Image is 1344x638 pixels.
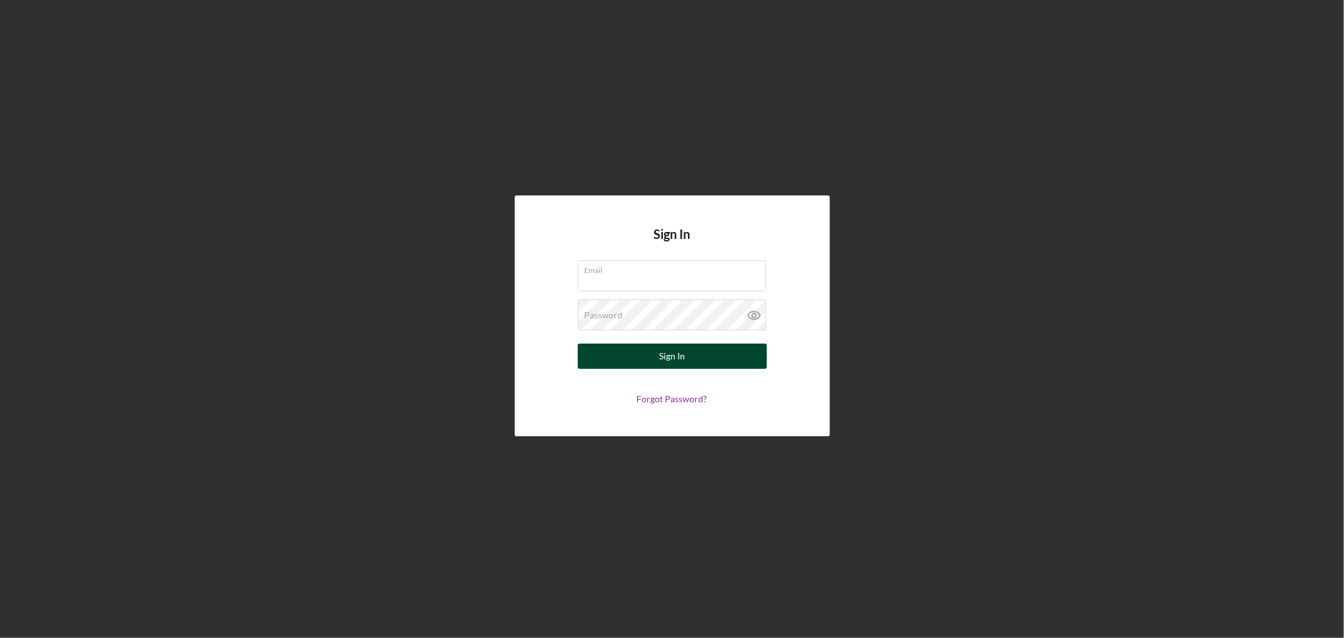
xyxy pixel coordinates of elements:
a: Forgot Password? [637,393,708,404]
button: Sign In [578,344,767,369]
h4: Sign In [654,227,691,260]
label: Password [585,310,623,320]
div: Sign In [659,344,685,369]
label: Email [585,261,766,275]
